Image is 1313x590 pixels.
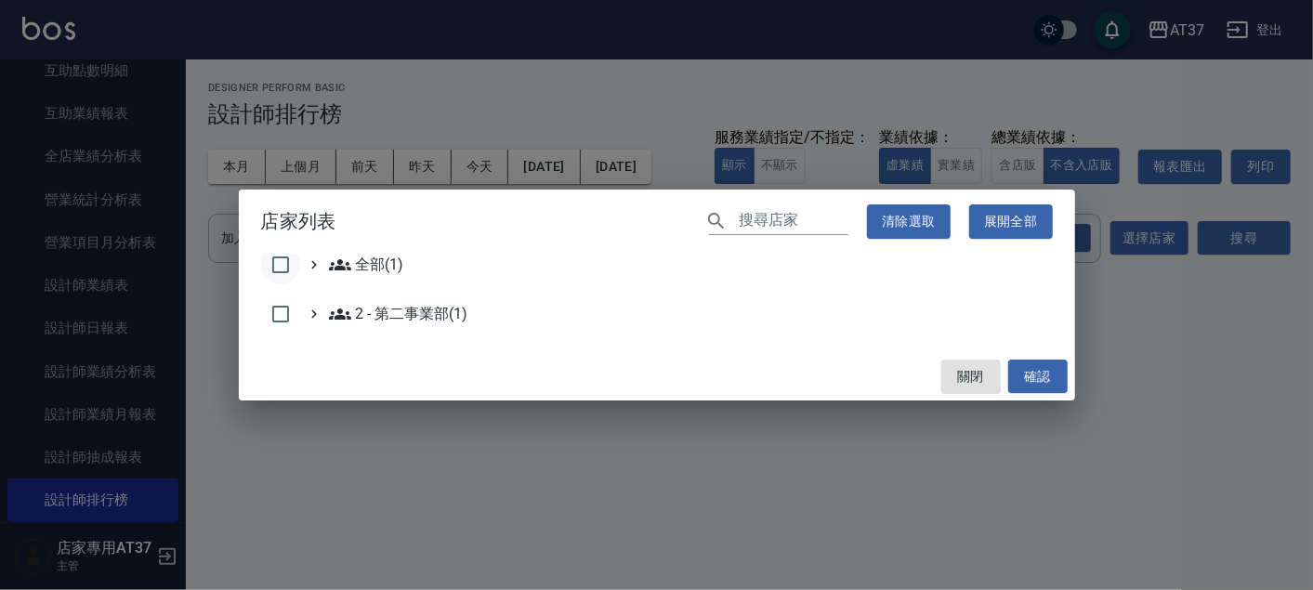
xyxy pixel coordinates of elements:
button: 關閉 [941,360,1001,394]
span: 2 - 第二事業部(1) [329,303,467,325]
button: 清除選取 [867,204,951,239]
button: 展開全部 [969,204,1053,239]
h2: 店家列表 [239,190,1075,254]
button: 確認 [1008,360,1068,394]
input: 搜尋店家 [739,208,848,235]
span: 全部(1) [329,254,404,276]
